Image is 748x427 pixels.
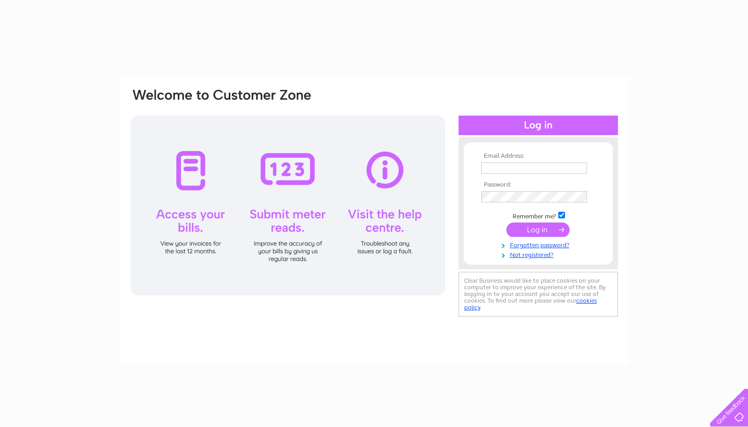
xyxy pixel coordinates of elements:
[479,210,598,220] td: Remember me?
[459,272,618,317] div: Clear Business would like to place cookies on your computer to improve your experience of the sit...
[481,239,598,249] a: Forgotten password?
[481,249,598,259] a: Not registered?
[479,181,598,189] th: Password:
[479,153,598,160] th: Email Address:
[464,297,597,311] a: cookies policy
[506,222,570,237] input: Submit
